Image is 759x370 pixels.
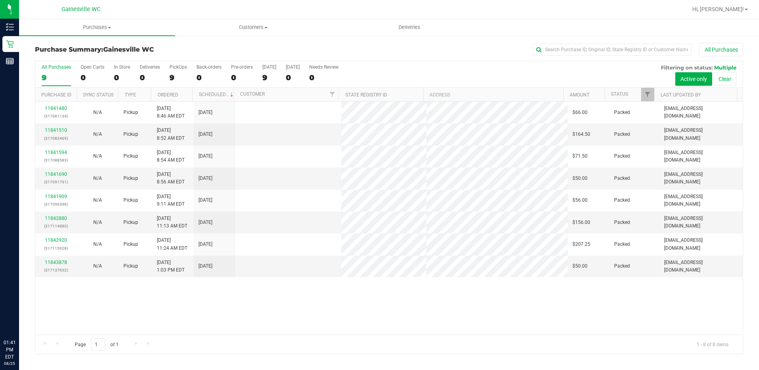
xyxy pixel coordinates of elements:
[664,127,738,142] span: [EMAIL_ADDRESS][DOMAIN_NAME]
[157,127,185,142] span: [DATE] 8:52 AM EDT
[83,92,114,98] a: Sync Status
[198,241,212,248] span: [DATE]
[40,222,72,230] p: (317114880)
[158,92,178,98] a: Ordered
[157,259,185,274] span: [DATE] 1:03 PM EDT
[157,105,185,120] span: [DATE] 8:46 AM EDT
[42,64,71,70] div: All Purchases
[286,73,300,82] div: 0
[572,219,590,226] span: $156.00
[196,64,222,70] div: Back-orders
[81,73,104,82] div: 0
[572,241,590,248] span: $207.25
[45,106,67,111] a: 11841480
[692,6,744,12] span: Hi, [PERSON_NAME]!
[140,64,160,70] div: Deliveries
[170,64,187,70] div: PickUps
[93,153,102,159] span: Not Applicable
[262,64,276,70] div: [DATE]
[45,260,67,265] a: 11843878
[614,175,630,182] span: Packed
[664,259,738,274] span: [EMAIL_ADDRESS][DOMAIN_NAME]
[570,92,589,98] a: Amount
[81,64,104,70] div: Open Carts
[231,64,253,70] div: Pre-orders
[198,175,212,182] span: [DATE]
[41,92,71,98] a: Purchase ID
[572,197,588,204] span: $56.00
[157,193,185,208] span: [DATE] 9:11 AM EDT
[572,131,590,138] span: $164.50
[170,73,187,82] div: 9
[93,152,102,160] button: N/A
[62,6,100,13] span: Gainesville WC
[664,171,738,186] span: [EMAIL_ADDRESS][DOMAIN_NAME]
[4,360,15,366] p: 08/25
[40,112,72,120] p: (317081134)
[198,219,212,226] span: [DATE]
[40,200,72,208] p: (317096398)
[199,92,235,97] a: Scheduled
[614,219,630,226] span: Packed
[40,156,72,164] p: (317088583)
[286,64,300,70] div: [DATE]
[123,175,138,182] span: Pickup
[664,105,738,120] span: [EMAIL_ADDRESS][DOMAIN_NAME]
[6,57,14,65] inline-svg: Reports
[4,339,15,360] p: 01:41 PM EDT
[6,40,14,48] inline-svg: Retail
[93,131,102,137] span: Not Applicable
[45,194,67,199] a: 11841909
[45,127,67,133] a: 11841510
[93,220,102,225] span: Not Applicable
[240,91,265,97] a: Customer
[93,219,102,226] button: N/A
[40,266,72,274] p: (317137652)
[198,262,212,270] span: [DATE]
[614,262,630,270] span: Packed
[114,64,130,70] div: In Store
[198,109,212,116] span: [DATE]
[123,152,138,160] span: Pickup
[114,73,130,82] div: 0
[198,131,212,138] span: [DATE]
[661,92,701,98] a: Last Updated By
[93,241,102,247] span: Not Applicable
[123,197,138,204] span: Pickup
[68,338,125,351] span: Page of 1
[45,172,67,177] a: 11841690
[93,263,102,269] span: Not Applicable
[140,73,160,82] div: 0
[572,152,588,160] span: $71.50
[93,197,102,203] span: Not Applicable
[93,110,102,115] span: Not Applicable
[196,73,222,82] div: 0
[93,241,102,248] button: N/A
[103,46,154,53] span: Gainesville WC
[198,152,212,160] span: [DATE]
[175,19,331,36] a: Customers
[45,237,67,243] a: 11842920
[157,237,187,252] span: [DATE] 11:24 AM EDT
[572,175,588,182] span: $50.00
[93,131,102,138] button: N/A
[93,175,102,181] span: Not Applicable
[664,149,738,164] span: [EMAIL_ADDRESS][DOMAIN_NAME]
[8,306,32,330] iframe: Resource center
[123,131,138,138] span: Pickup
[231,73,253,82] div: 0
[91,338,105,351] input: 1
[423,88,563,102] th: Address
[309,64,339,70] div: Needs Review
[93,262,102,270] button: N/A
[388,24,431,31] span: Deliveries
[611,91,628,97] a: Status
[19,19,175,36] a: Purchases
[198,197,212,204] span: [DATE]
[572,262,588,270] span: $50.00
[331,19,487,36] a: Deliveries
[664,215,738,230] span: [EMAIL_ADDRESS][DOMAIN_NAME]
[572,109,588,116] span: $66.00
[326,88,339,101] a: Filter
[123,109,138,116] span: Pickup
